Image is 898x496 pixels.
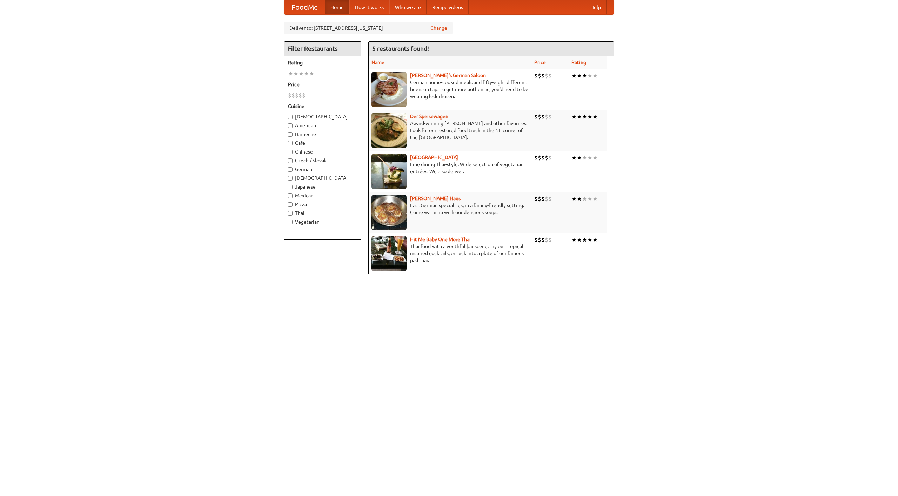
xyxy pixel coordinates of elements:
label: Japanese [288,183,357,190]
li: ★ [577,195,582,203]
a: Home [325,0,349,14]
a: [PERSON_NAME] Haus [410,196,461,201]
li: $ [538,195,541,203]
img: kohlhaus.jpg [371,195,407,230]
ng-pluralize: 5 restaurants found! [372,45,429,52]
div: Deliver to: [STREET_ADDRESS][US_STATE] [284,22,453,34]
h5: Cuisine [288,103,357,110]
li: $ [545,154,548,162]
img: satay.jpg [371,154,407,189]
li: ★ [309,70,314,77]
a: Change [430,25,447,32]
a: FoodMe [284,0,325,14]
li: ★ [571,195,577,203]
li: $ [545,195,548,203]
li: $ [541,154,545,162]
li: $ [548,236,552,244]
label: [DEMOGRAPHIC_DATA] [288,113,357,120]
li: $ [548,72,552,80]
li: ★ [577,113,582,121]
li: ★ [592,72,598,80]
li: $ [538,72,541,80]
input: Thai [288,211,293,216]
label: Czech / Slovak [288,157,357,164]
a: Who we are [389,0,427,14]
li: $ [534,236,538,244]
p: East German specialties, in a family-friendly setting. Come warm up with our delicious soups. [371,202,529,216]
input: German [288,167,293,172]
li: $ [538,113,541,121]
h4: Filter Restaurants [284,42,361,56]
p: Thai food with a youthful bar scene. Try our tropical inspired cocktails, or tuck into a plate of... [371,243,529,264]
li: $ [538,236,541,244]
li: ★ [582,236,587,244]
li: $ [541,113,545,121]
li: ★ [571,113,577,121]
label: Chinese [288,148,357,155]
img: speisewagen.jpg [371,113,407,148]
input: Cafe [288,141,293,145]
li: $ [541,195,545,203]
label: Pizza [288,201,357,208]
label: Cafe [288,140,357,147]
li: ★ [592,195,598,203]
a: Der Speisewagen [410,114,448,119]
input: Vegetarian [288,220,293,224]
a: Rating [571,60,586,65]
li: ★ [587,236,592,244]
b: [GEOGRAPHIC_DATA] [410,155,458,160]
a: Help [585,0,607,14]
a: Price [534,60,546,65]
input: American [288,123,293,128]
li: $ [299,91,302,99]
li: ★ [299,70,304,77]
li: $ [548,113,552,121]
li: ★ [304,70,309,77]
li: ★ [571,72,577,80]
li: ★ [582,195,587,203]
img: esthers.jpg [371,72,407,107]
input: [DEMOGRAPHIC_DATA] [288,176,293,181]
li: $ [545,113,548,121]
li: $ [545,236,548,244]
li: $ [548,154,552,162]
li: $ [541,236,545,244]
li: ★ [587,195,592,203]
label: [DEMOGRAPHIC_DATA] [288,175,357,182]
img: babythai.jpg [371,236,407,271]
a: [PERSON_NAME]'s German Saloon [410,73,486,78]
p: Fine dining Thai-style. Wide selection of vegetarian entrées. We also deliver. [371,161,529,175]
li: ★ [577,154,582,162]
h5: Rating [288,59,357,66]
li: $ [538,154,541,162]
li: ★ [293,70,299,77]
li: $ [302,91,306,99]
li: ★ [577,236,582,244]
label: Thai [288,210,357,217]
li: ★ [577,72,582,80]
input: Pizza [288,202,293,207]
a: How it works [349,0,389,14]
input: Japanese [288,185,293,189]
p: Award-winning [PERSON_NAME] and other favorites. Look for our restored food truck in the NE corne... [371,120,529,141]
input: Czech / Slovak [288,158,293,163]
li: $ [548,195,552,203]
li: $ [288,91,291,99]
input: Mexican [288,193,293,198]
label: Barbecue [288,131,357,138]
li: $ [545,72,548,80]
li: ★ [592,113,598,121]
input: Barbecue [288,132,293,137]
label: Vegetarian [288,218,357,225]
li: ★ [582,72,587,80]
a: Name [371,60,384,65]
li: ★ [592,154,598,162]
li: $ [295,91,299,99]
a: Hit Me Baby One More Thai [410,237,471,242]
li: ★ [587,72,592,80]
li: ★ [587,154,592,162]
